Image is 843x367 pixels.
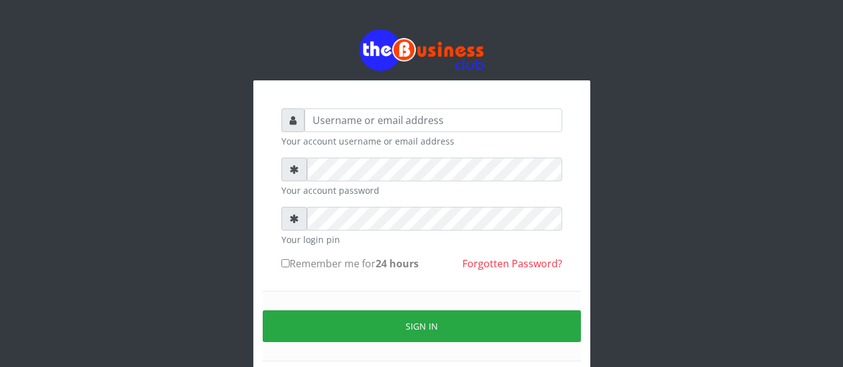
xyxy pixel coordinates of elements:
[281,233,562,246] small: Your login pin
[281,135,562,148] small: Your account username or email address
[281,256,419,271] label: Remember me for
[263,310,581,342] button: Sign in
[305,108,562,132] input: Username or email address
[462,257,562,270] a: Forgotten Password?
[281,259,290,267] input: Remember me for24 hours
[281,184,562,197] small: Your account password
[376,257,419,270] b: 24 hours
